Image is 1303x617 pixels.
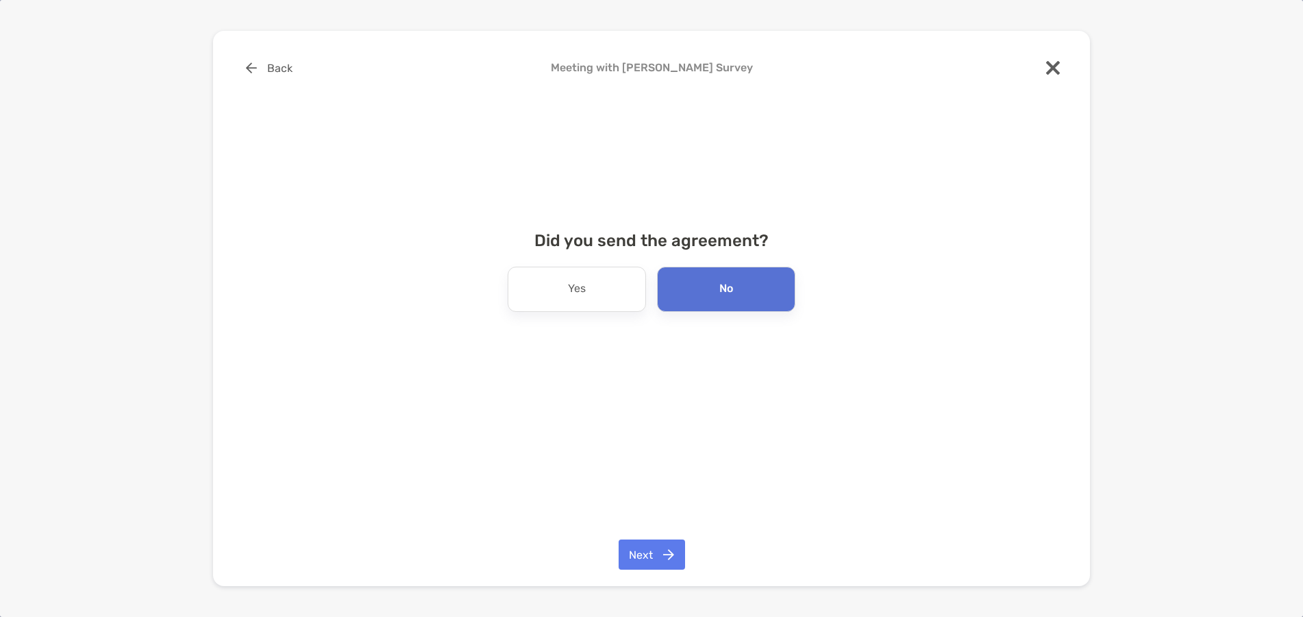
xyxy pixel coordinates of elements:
button: Next [619,540,685,570]
p: No [719,278,733,300]
h4: Did you send the agreement? [235,231,1068,250]
img: button icon [246,62,257,73]
button: Back [235,53,303,83]
p: Yes [568,278,586,300]
img: close modal [1046,61,1060,75]
img: button icon [663,549,674,560]
h4: Meeting with [PERSON_NAME] Survey [235,61,1068,74]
